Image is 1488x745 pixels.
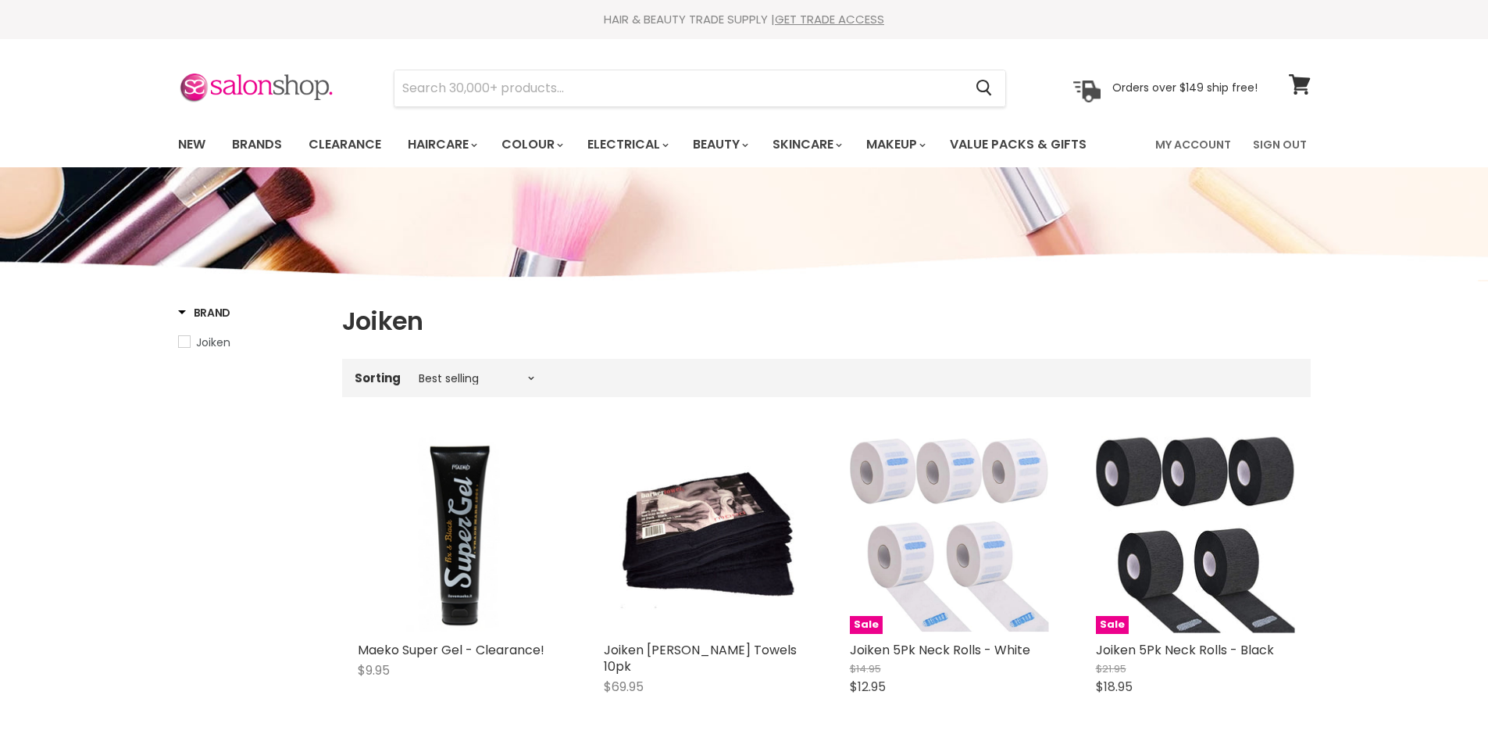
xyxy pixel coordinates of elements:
button: Search [964,70,1005,106]
a: New [166,128,217,161]
a: GET TRADE ACCESS [775,11,884,27]
p: Orders over $149 ship free! [1112,81,1258,95]
a: Beauty [681,128,758,161]
a: Brands [220,128,294,161]
input: Search [394,70,964,106]
nav: Main [159,122,1330,167]
a: Value Packs & Gifts [938,128,1098,161]
span: $14.95 [850,661,881,676]
a: Joiken 5Pk Neck Rolls - WhiteSale [850,435,1049,634]
a: Maeko Super Gel - Clearance! [358,435,557,634]
h3: Brand [178,305,231,321]
span: $9.95 [358,661,390,679]
a: Skincare [761,128,851,161]
a: Joiken Barber Towels 10pk [604,435,803,634]
h1: Joiken [342,305,1311,338]
a: Joiken 5Pk Neck Rolls - BlackSale [1096,435,1295,634]
a: My Account [1146,128,1240,161]
a: Colour [490,128,573,161]
a: Joiken [178,334,323,351]
form: Product [394,70,1006,107]
a: Electrical [576,128,678,161]
span: $69.95 [604,678,644,696]
span: Joiken [196,335,230,350]
span: Sale [850,616,883,634]
a: Joiken 5Pk Neck Rolls - White [850,641,1030,659]
label: Sorting [355,371,401,385]
span: $12.95 [850,678,886,696]
span: $18.95 [1096,678,1133,696]
a: Maeko Super Gel - Clearance! [358,641,544,659]
a: Haircare [396,128,487,161]
a: Joiken [PERSON_NAME] Towels 10pk [604,641,797,675]
span: Sale [1096,616,1129,634]
a: Makeup [855,128,935,161]
img: Maeko Super Gel - Clearance! [401,435,512,634]
ul: Main menu [166,122,1122,167]
img: Joiken 5Pk Neck Rolls - White [850,438,1049,632]
span: $21.95 [1096,661,1126,676]
a: Clearance [297,128,393,161]
div: HAIR & BEAUTY TRADE SUPPLY | [159,12,1330,27]
a: Sign Out [1244,128,1316,161]
a: Joiken 5Pk Neck Rolls - Black [1096,641,1274,659]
